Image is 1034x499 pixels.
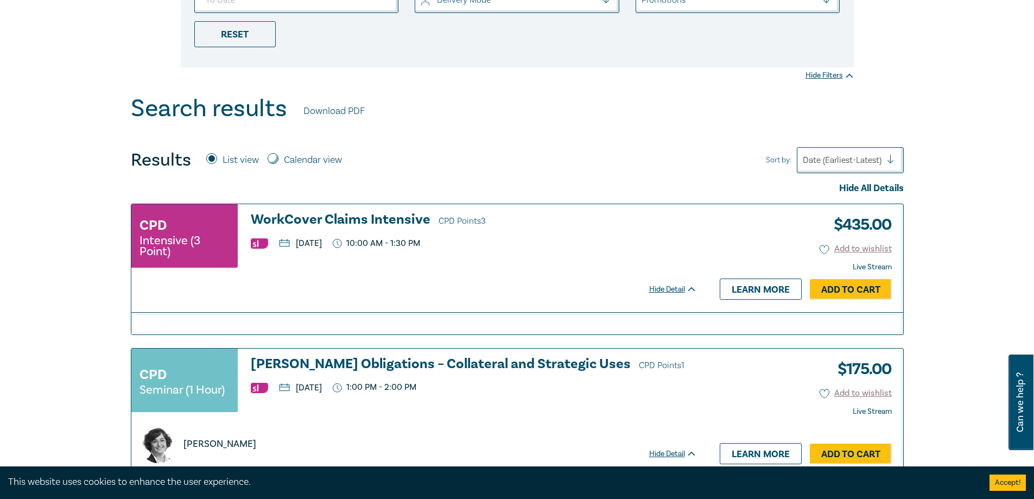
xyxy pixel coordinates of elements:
small: Seminar (1 Hour) [139,384,225,395]
a: Learn more [720,279,802,299]
h1: Search results [131,94,287,123]
h3: CPD [139,216,167,235]
span: Sort by: [766,154,791,166]
a: Add to Cart [810,279,892,300]
p: 10:00 AM - 1:30 PM [333,238,421,249]
p: 1:00 PM - 2:00 PM [333,382,417,393]
a: WorkCover Claims Intensive CPD Points3 [251,212,697,229]
span: CPD Points 1 [639,360,684,371]
img: Substantive Law [251,238,268,249]
strong: Live Stream [853,262,892,272]
a: Learn more [720,443,802,464]
p: [DATE] [279,383,322,392]
div: This website uses cookies to enhance the user experience. [8,475,973,489]
label: List view [223,153,259,167]
span: CPD Points 3 [439,216,486,226]
button: Accept cookies [989,475,1026,491]
h3: $ 175.00 [829,357,892,382]
strong: Live Stream [853,407,892,416]
p: [PERSON_NAME] [183,437,256,451]
a: Download PDF [303,104,365,118]
label: Calendar view [284,153,342,167]
h3: CPD [139,365,167,384]
img: https://s3.ap-southeast-2.amazonaws.com/leo-cussen-store-production-content/Contacts/Nawaar%20Has... [140,427,176,463]
button: Add to wishlist [820,243,892,255]
a: Add to Cart [810,444,892,464]
input: Sort by [803,154,805,166]
div: Hide All Details [131,181,904,195]
div: Reset [194,21,276,47]
img: Substantive Law [251,383,268,393]
div: Hide Detail [649,449,709,459]
h3: $ 435.00 [826,212,892,237]
h3: [PERSON_NAME] Obligations – Collateral and Strategic Uses [251,357,697,373]
span: Can we help ? [1015,361,1025,444]
div: Hide Filters [805,70,854,81]
h3: WorkCover Claims Intensive [251,212,697,229]
a: [PERSON_NAME] Obligations – Collateral and Strategic Uses CPD Points1 [251,357,697,373]
h4: Results [131,149,191,171]
small: Intensive (3 Point) [139,235,230,257]
button: Add to wishlist [820,387,892,400]
div: Hide Detail [649,284,709,295]
p: [DATE] [279,239,322,248]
